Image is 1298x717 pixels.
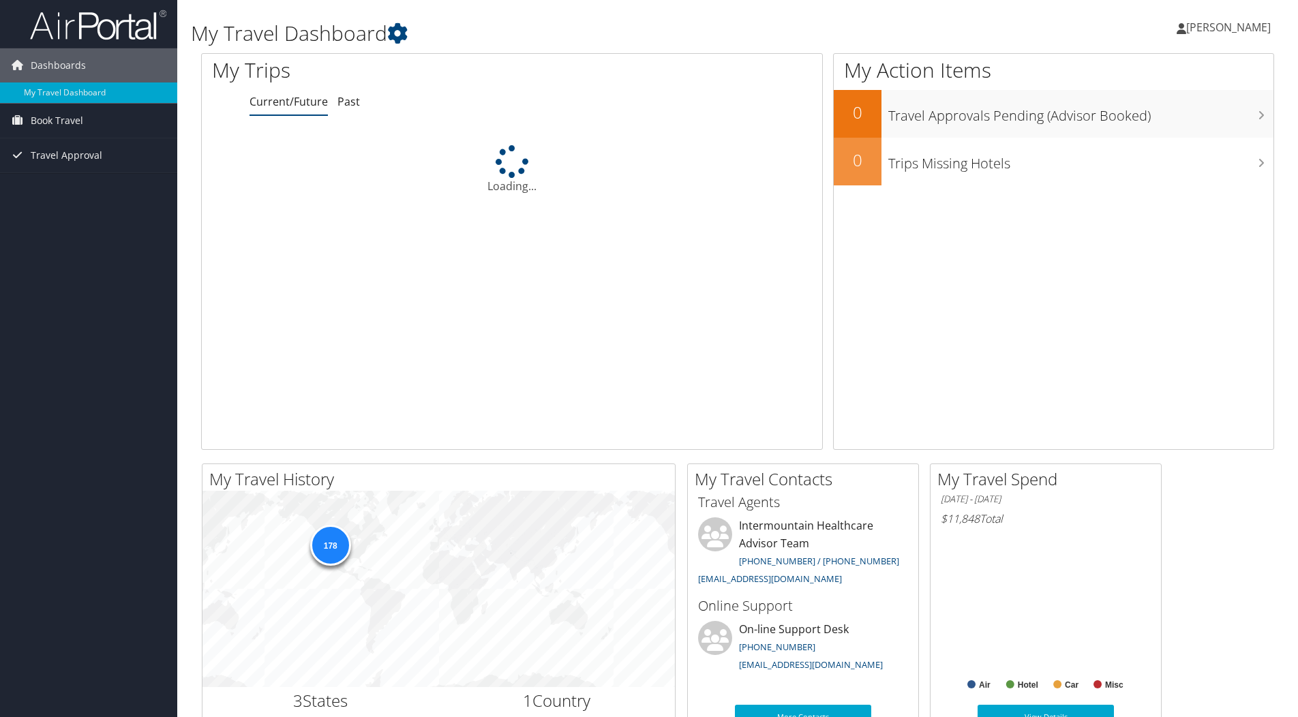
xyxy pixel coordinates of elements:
[1018,680,1038,690] text: Hotel
[698,493,908,512] h3: Travel Agents
[698,573,842,585] a: [EMAIL_ADDRESS][DOMAIN_NAME]
[888,147,1273,173] h3: Trips Missing Hotels
[834,101,881,124] h2: 0
[691,621,915,677] li: On-line Support Desk
[691,517,915,590] li: Intermountain Healthcare Advisor Team
[834,90,1273,138] a: 0Travel Approvals Pending (Advisor Booked)
[834,56,1273,85] h1: My Action Items
[337,94,360,109] a: Past
[213,689,429,712] h2: States
[31,104,83,138] span: Book Travel
[739,658,883,671] a: [EMAIL_ADDRESS][DOMAIN_NAME]
[979,680,991,690] text: Air
[1105,680,1123,690] text: Misc
[30,9,166,41] img: airportal-logo.png
[523,689,532,712] span: 1
[1177,7,1284,48] a: [PERSON_NAME]
[1065,680,1078,690] text: Car
[191,19,920,48] h1: My Travel Dashboard
[941,493,1151,506] h6: [DATE] - [DATE]
[212,56,554,85] h1: My Trips
[695,468,918,491] h2: My Travel Contacts
[834,149,881,172] h2: 0
[941,511,980,526] span: $11,848
[293,689,303,712] span: 3
[888,100,1273,125] h3: Travel Approvals Pending (Advisor Booked)
[449,689,665,712] h2: Country
[739,641,815,653] a: [PHONE_NUMBER]
[937,468,1161,491] h2: My Travel Spend
[739,555,899,567] a: [PHONE_NUMBER] / [PHONE_NUMBER]
[209,468,675,491] h2: My Travel History
[250,94,328,109] a: Current/Future
[698,596,908,615] h3: Online Support
[834,138,1273,185] a: 0Trips Missing Hotels
[31,138,102,172] span: Travel Approval
[310,525,350,566] div: 178
[31,48,86,82] span: Dashboards
[1186,20,1271,35] span: [PERSON_NAME]
[941,511,1151,526] h6: Total
[202,145,822,194] div: Loading...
